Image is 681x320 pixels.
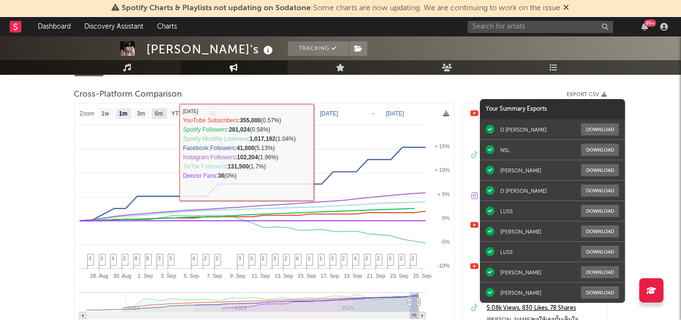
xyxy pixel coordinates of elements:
text: → [370,110,376,117]
div: [PERSON_NAME] [500,269,541,276]
span: 3 [273,255,276,261]
text: 0% [442,215,450,221]
div: NSL [500,147,510,153]
span: 1 [308,255,311,261]
button: Tracking [288,41,348,56]
text: [DATE] [386,110,404,117]
a: Discovery Assistant [78,17,150,36]
text: 1w [101,111,109,118]
text: 11. Sep [251,273,269,279]
span: 3 [238,255,241,261]
div: D [PERSON_NAME] [500,126,547,133]
text: 28. Aug [90,273,108,279]
span: 4 [111,255,114,261]
span: 3 [389,255,392,261]
div: D [PERSON_NAME] [500,187,547,194]
button: Download [581,266,619,278]
span: : Some charts are now updating. We are continuing to work on the issue [122,4,561,12]
text: 23. Sep [390,273,408,279]
text: 25. Sep [413,273,431,279]
text: 7. Sep [206,273,222,279]
span: 3 [250,255,253,261]
button: Download [581,144,619,156]
span: 3 [89,255,92,261]
input: Search for artists [468,21,613,33]
span: 2 [342,255,345,261]
button: 99+ [641,23,648,31]
text: 17. Sep [320,273,339,279]
div: [PERSON_NAME] [500,228,541,235]
span: 8 [146,255,149,261]
div: LUSS [500,208,513,215]
button: Download [581,185,619,197]
span: 2 [412,255,414,261]
span: 2 [377,255,380,261]
text: 3. Sep [160,273,176,279]
text: -10% [437,263,450,269]
text: 9. Sep [230,273,245,279]
span: 2 [123,255,126,261]
text: 1y [191,111,198,118]
button: Export CSV [567,92,607,98]
span: Cross-Platform Comparison [74,89,182,101]
text: -5% [440,239,450,245]
text: 1m [119,111,127,118]
div: 99 + [644,19,656,27]
text: + 10% [434,167,450,173]
div: [PERSON_NAME] [500,167,541,174]
button: Download [581,205,619,217]
text: 19. Sep [344,273,362,279]
span: 4 [354,255,357,261]
text: YTD [171,111,183,118]
button: Download [581,225,619,237]
text: + 15% [434,143,450,149]
text: All [209,111,216,118]
span: 6 [296,255,299,261]
span: 3 [100,255,103,261]
span: 3 [158,255,161,261]
span: 3 [169,255,172,261]
text: + 5% [437,191,450,197]
a: 5.08k Views, 830 Likes, 78 Shares [487,303,602,314]
span: 4 [192,255,195,261]
text: Zoom [79,111,95,118]
div: [PERSON_NAME] [500,289,541,296]
button: Download [581,164,619,176]
text: 5. Sep [184,273,199,279]
button: Download [581,246,619,258]
span: 2 [365,255,368,261]
button: Download [581,123,619,135]
button: Download [581,286,619,299]
span: Spotify Charts & Playlists not updating on Sodatone [122,4,311,12]
text: 6m [155,111,163,118]
text: 3m [137,111,145,118]
span: 2 [204,255,207,261]
span: 2 [400,255,403,261]
span: 2 [285,255,287,261]
span: Dismiss [564,4,570,12]
div: Your Summary Exports [480,99,625,119]
div: LUSS [500,249,513,255]
text: 1. Sep [137,273,153,279]
span: 2 [262,255,265,261]
span: 2 [216,255,219,261]
text: 13. Sep [274,273,293,279]
span: 3 [331,255,334,261]
text: 30. Aug [113,273,131,279]
a: Charts [150,17,184,36]
div: [PERSON_NAME]'s [147,41,276,57]
text: [DATE] [320,110,338,117]
a: Dashboard [31,17,78,36]
span: 1 [319,255,322,261]
text: 21. Sep [366,273,385,279]
text: 15. Sep [298,273,316,279]
span: 8 [135,255,138,261]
